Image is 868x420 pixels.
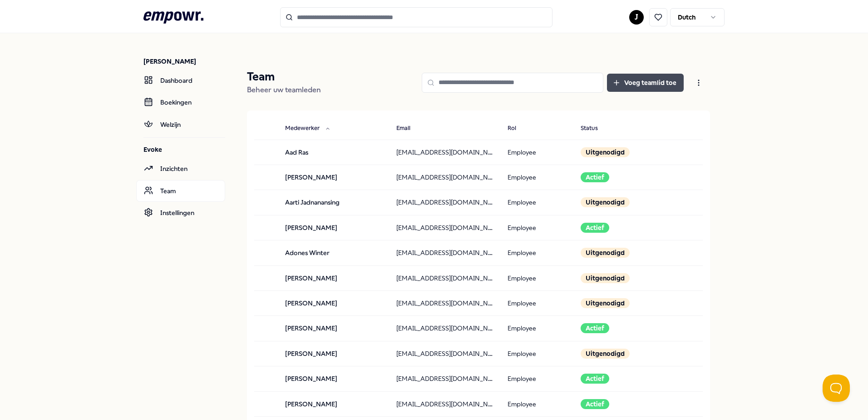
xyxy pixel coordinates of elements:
td: [PERSON_NAME] [278,316,389,341]
td: Employee [500,190,574,215]
input: Search for products, categories or subcategories [280,7,552,27]
td: Employee [500,391,574,416]
button: Rol [500,120,534,138]
iframe: Help Scout Beacon - Open [823,375,850,402]
td: Employee [500,165,574,190]
a: Inzichten [136,158,225,180]
a: Boekingen [136,91,225,113]
a: Welzijn [136,114,225,135]
p: Evoke [143,145,225,154]
button: J [629,10,644,25]
a: Team [136,180,225,202]
td: [EMAIL_ADDRESS][DOMAIN_NAME] [389,316,500,341]
button: Voeg teamlid toe [607,74,684,92]
span: Beheer uw teamleden [247,85,321,94]
button: Status [573,120,616,138]
p: [PERSON_NAME] [143,57,225,66]
td: [PERSON_NAME] [278,215,389,240]
td: [EMAIL_ADDRESS][DOMAIN_NAME] [389,341,500,366]
div: Uitgenodigd [581,147,630,157]
div: Actief [581,223,609,233]
td: [EMAIL_ADDRESS][DOMAIN_NAME] [389,215,500,240]
td: [EMAIL_ADDRESS][DOMAIN_NAME] [389,190,500,215]
td: Employee [500,265,574,290]
td: [EMAIL_ADDRESS][DOMAIN_NAME] [389,165,500,190]
td: Aad Ras [278,140,389,165]
td: [EMAIL_ADDRESS][DOMAIN_NAME] [389,366,500,391]
div: Uitgenodigd [581,298,630,308]
button: Email [389,120,429,138]
div: Actief [581,172,609,182]
td: [PERSON_NAME] [278,265,389,290]
td: [PERSON_NAME] [278,165,389,190]
div: Actief [581,323,609,333]
td: Employee [500,140,574,165]
td: Employee [500,240,574,265]
button: Medewerker [278,120,338,138]
td: [EMAIL_ADDRESS][DOMAIN_NAME] [389,290,500,315]
td: [EMAIL_ADDRESS][DOMAIN_NAME] [389,391,500,416]
td: [EMAIL_ADDRESS][DOMAIN_NAME] [389,240,500,265]
td: [PERSON_NAME] [278,391,389,416]
td: [PERSON_NAME] [278,290,389,315]
p: Team [247,70,321,84]
div: Uitgenodigd [581,273,630,283]
div: Uitgenodigd [581,248,630,258]
td: Employee [500,366,574,391]
td: [PERSON_NAME] [278,366,389,391]
td: Employee [500,290,574,315]
td: Adones Winter [278,240,389,265]
div: Uitgenodigd [581,349,630,359]
td: Aarti Jadnanansing [278,190,389,215]
td: Employee [500,341,574,366]
td: Employee [500,215,574,240]
td: [PERSON_NAME] [278,341,389,366]
div: Actief [581,399,609,409]
a: Instellingen [136,202,225,224]
td: Employee [500,316,574,341]
td: [EMAIL_ADDRESS][DOMAIN_NAME] [389,265,500,290]
div: Uitgenodigd [581,197,630,207]
a: Dashboard [136,70,225,91]
button: Open menu [687,74,710,92]
td: [EMAIL_ADDRESS][DOMAIN_NAME] [389,140,500,165]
